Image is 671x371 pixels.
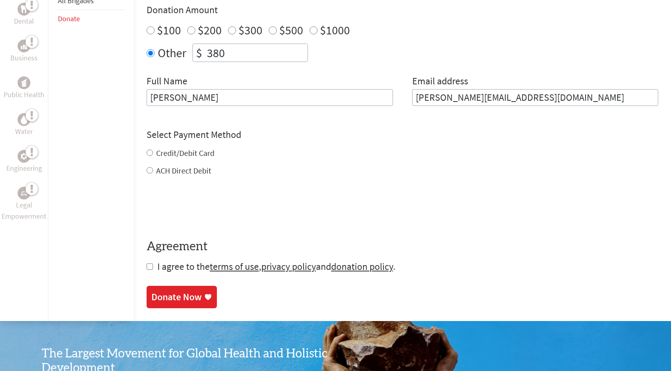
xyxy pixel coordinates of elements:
a: Donate [58,14,80,23]
a: WaterWater [15,113,33,137]
a: Public HealthPublic Health [4,76,44,100]
p: Dental [14,16,34,27]
p: Water [15,126,33,137]
h4: Donation Amount [147,4,658,16]
iframe: reCAPTCHA [147,192,268,223]
h4: Agreement [147,239,658,254]
label: $200 [198,22,222,38]
img: Public Health [21,79,27,87]
label: Email address [412,75,468,89]
div: Engineering [18,150,30,163]
p: Business [10,52,38,64]
img: Legal Empowerment [21,191,27,195]
input: Your Email [412,89,659,106]
a: donation policy [331,260,393,273]
img: Business [21,43,27,49]
label: $500 [279,22,303,38]
div: Business [18,40,30,52]
img: Dental [21,6,27,13]
h4: Select Payment Method [147,128,658,141]
label: Other [158,44,186,62]
label: $1000 [320,22,350,38]
label: Full Name [147,75,187,89]
div: Water [18,113,30,126]
input: Enter Full Name [147,89,393,106]
a: privacy policy [261,260,316,273]
a: DentalDental [14,3,34,27]
label: ACH Direct Debit [156,166,211,176]
label: Credit/Debit Card [156,148,214,158]
a: BusinessBusiness [10,40,38,64]
div: Donate Now [151,291,202,303]
li: Donate [58,10,124,28]
span: I agree to the , and . [157,260,395,273]
a: Legal EmpowermentLegal Empowerment [2,187,46,222]
img: Water [21,115,27,124]
p: Legal Empowerment [2,199,46,222]
a: Donate Now [147,286,217,308]
div: Legal Empowerment [18,187,30,199]
p: Public Health [4,89,44,100]
div: Public Health [18,76,30,89]
input: Enter Amount [205,44,308,62]
div: $ [193,44,205,62]
a: terms of use [210,260,259,273]
label: $100 [157,22,181,38]
div: Dental [18,3,30,16]
label: $300 [238,22,262,38]
img: Engineering [21,153,27,160]
p: Engineering [6,163,42,174]
a: EngineeringEngineering [6,150,42,174]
